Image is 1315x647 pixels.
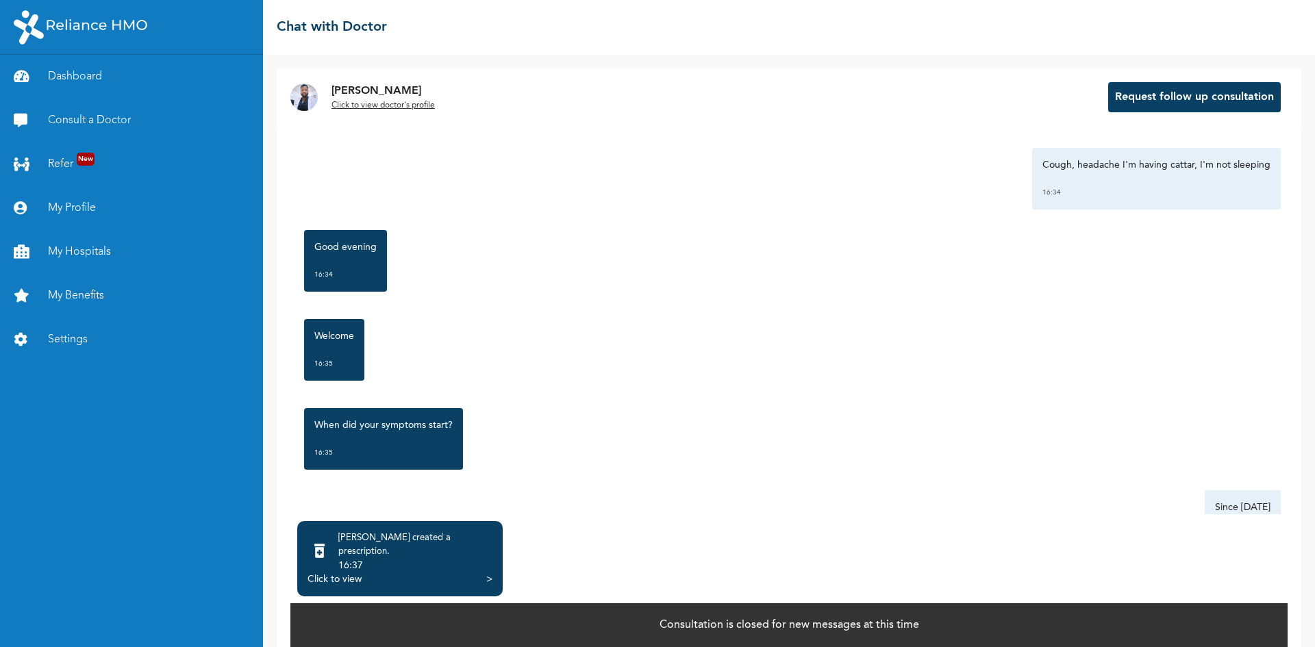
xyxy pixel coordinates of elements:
[331,101,435,110] u: Click to view doctor's profile
[14,10,147,45] img: RelianceHMO's Logo
[77,153,95,166] span: New
[1108,82,1281,112] button: Request follow up consultation
[314,268,377,281] div: 16:34
[314,329,354,343] p: Welcome
[314,240,377,254] p: Good evening
[314,446,453,459] div: 16:35
[277,17,387,38] h2: Chat with Doctor
[308,572,362,586] div: Click to view
[290,84,318,111] img: Dr. undefined`
[338,559,492,572] div: 16:37
[1042,186,1270,199] div: 16:34
[331,83,435,99] p: [PERSON_NAME]
[314,418,453,432] p: When did your symptoms start?
[1042,158,1270,172] p: Cough, headache I'm having cattar, I'm not sleeping
[1215,500,1270,514] p: Since [DATE]
[338,531,492,559] div: [PERSON_NAME] created a prescription .
[314,357,354,370] div: 16:35
[486,572,492,586] div: >
[660,617,919,633] p: Consultation is closed for new messages at this time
